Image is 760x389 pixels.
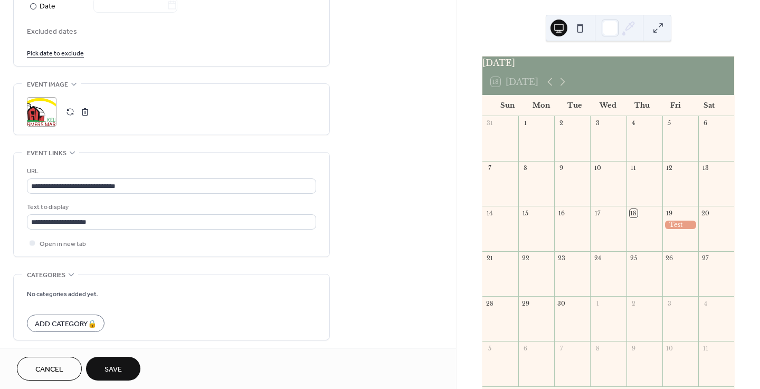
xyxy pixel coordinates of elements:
[625,95,659,116] div: Thu
[593,164,601,172] div: 10
[701,164,709,172] div: 13
[662,221,698,230] div: Test
[40,1,177,13] div: Date
[666,164,673,172] div: 12
[521,344,529,352] div: 6
[27,79,68,90] span: Event image
[666,344,673,352] div: 10
[557,209,565,217] div: 16
[86,357,140,381] button: Save
[630,209,638,217] div: 18
[701,344,709,352] div: 11
[35,364,63,375] span: Cancel
[557,299,565,307] div: 30
[630,344,638,352] div: 9
[27,26,316,37] span: Excluded dates
[701,254,709,262] div: 27
[486,344,493,352] div: 5
[521,254,529,262] div: 22
[27,270,65,281] span: Categories
[27,97,56,127] div: ;
[486,209,493,217] div: 14
[592,95,625,116] div: Wed
[701,209,709,217] div: 20
[486,164,493,172] div: 7
[525,95,558,116] div: Mon
[27,289,98,300] span: No categories added yet.
[630,164,638,172] div: 11
[486,119,493,127] div: 31
[666,254,673,262] div: 26
[521,299,529,307] div: 29
[104,364,122,375] span: Save
[593,344,601,352] div: 8
[557,164,565,172] div: 9
[521,209,529,217] div: 15
[593,119,601,127] div: 3
[557,119,565,127] div: 2
[27,148,66,159] span: Event links
[521,119,529,127] div: 1
[27,48,84,59] span: Pick date to exclude
[558,95,592,116] div: Tue
[692,95,726,116] div: Sat
[27,202,314,213] div: Text to display
[486,299,493,307] div: 28
[630,119,638,127] div: 4
[630,254,638,262] div: 25
[40,239,86,250] span: Open in new tab
[666,119,673,127] div: 5
[482,56,734,69] div: [DATE]
[666,209,673,217] div: 19
[486,254,493,262] div: 21
[593,209,601,217] div: 17
[593,299,601,307] div: 1
[521,164,529,172] div: 8
[701,299,709,307] div: 4
[17,357,82,381] button: Cancel
[27,166,314,177] div: URL
[491,95,525,116] div: Sun
[593,254,601,262] div: 24
[630,299,638,307] div: 2
[701,119,709,127] div: 6
[659,95,692,116] div: Fri
[557,254,565,262] div: 23
[666,299,673,307] div: 3
[557,344,565,352] div: 7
